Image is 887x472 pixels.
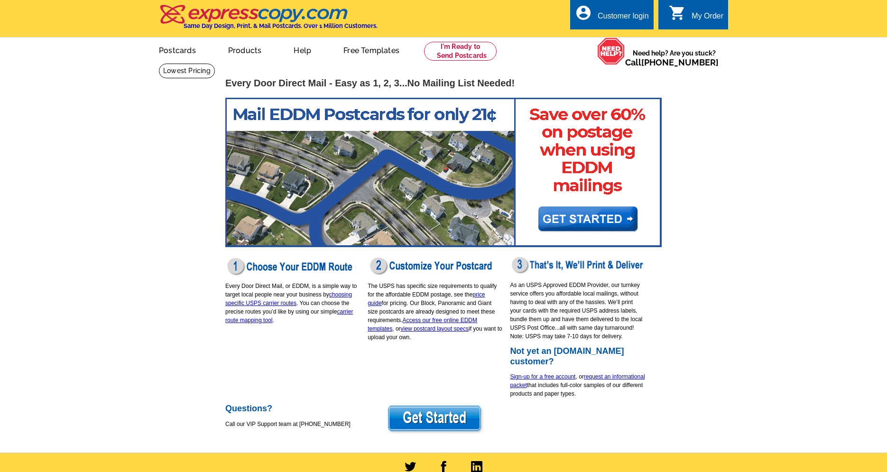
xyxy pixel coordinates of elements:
img: eddm-get-started-button.png [386,404,484,435]
p: , or that includes full-color samples of our different products and paper types. [510,372,645,398]
h2: Not yet an [DOMAIN_NAME] customer? [510,346,645,367]
div: My Order [692,12,723,25]
i: account_circle [575,4,592,21]
a: Same Day Design, Print, & Mail Postcards. Over 1 Million Customers. [159,11,378,29]
p: Call our VIP Support team at [PHONE_NUMBER] [225,420,360,428]
a: shopping_cart My Order [669,10,723,22]
img: EC_EDDM-postcards-marketing-banner.png [225,98,662,247]
a: Help [278,38,326,61]
a: [PHONE_NUMBER] [641,57,719,67]
span: Need help? Are you stuck? [625,48,723,67]
a: Access our free online EDDM templates [368,317,477,332]
a: Free Templates [328,38,415,61]
a: account_circle Customer login [575,10,649,22]
span: Call [625,57,719,67]
p: Every Door Direct Mail, or EDDM, is a simple way to target local people near your business by . Y... [225,282,360,324]
a: Products [213,38,277,61]
img: help [597,37,625,65]
img: eddm-customize-postcard.png [368,256,497,276]
img: eddm-choose-route.png [225,256,354,276]
p: The USPS has specific size requirements to qualify for the affordable EDDM postage, see the for p... [368,282,503,342]
img: eddm-print-deliver.png [510,256,645,275]
h2: Questions? [225,404,360,414]
h1: Every Door Direct Mail - Easy as 1, 2, 3...No Mailing List Needed! [225,78,662,88]
div: Customer login [598,12,649,25]
h4: Same Day Design, Print, & Mail Postcards. Over 1 Million Customers. [184,22,378,29]
a: view postcard layout specs [401,325,469,332]
p: As an USPS Approved EDDM Provider, our turnkey service offers you affordable local mailings, with... [510,281,645,341]
i: shopping_cart [669,4,686,21]
a: Postcards [144,38,211,61]
a: Sign-up for a free account [510,373,575,380]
